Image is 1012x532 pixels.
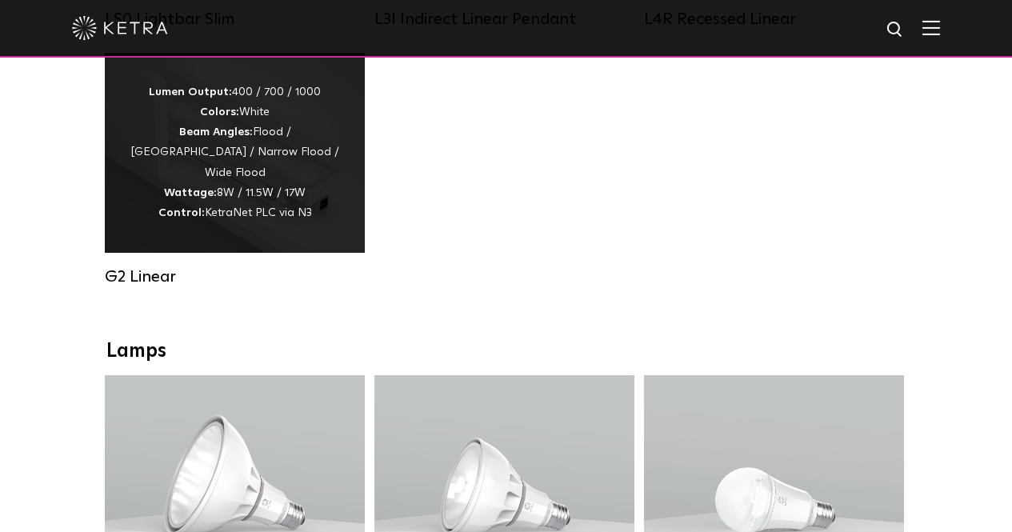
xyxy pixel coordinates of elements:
div: Lamps [106,340,906,363]
div: G2 Linear [105,267,365,286]
strong: Lumen Output: [149,86,232,98]
img: search icon [886,20,906,40]
strong: Beam Angles: [179,126,253,138]
strong: Wattage: [164,187,217,198]
div: 400 / 700 / 1000 White Flood / [GEOGRAPHIC_DATA] / Narrow Flood / Wide Flood 8W / 11.5W / 17W Ket... [129,82,341,223]
a: G2 Linear Lumen Output:400 / 700 / 1000Colors:WhiteBeam Angles:Flood / [GEOGRAPHIC_DATA] / Narrow... [105,53,365,286]
strong: Colors: [200,106,239,118]
img: Hamburger%20Nav.svg [922,20,940,35]
strong: Control: [158,207,205,218]
img: ketra-logo-2019-white [72,16,168,40]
